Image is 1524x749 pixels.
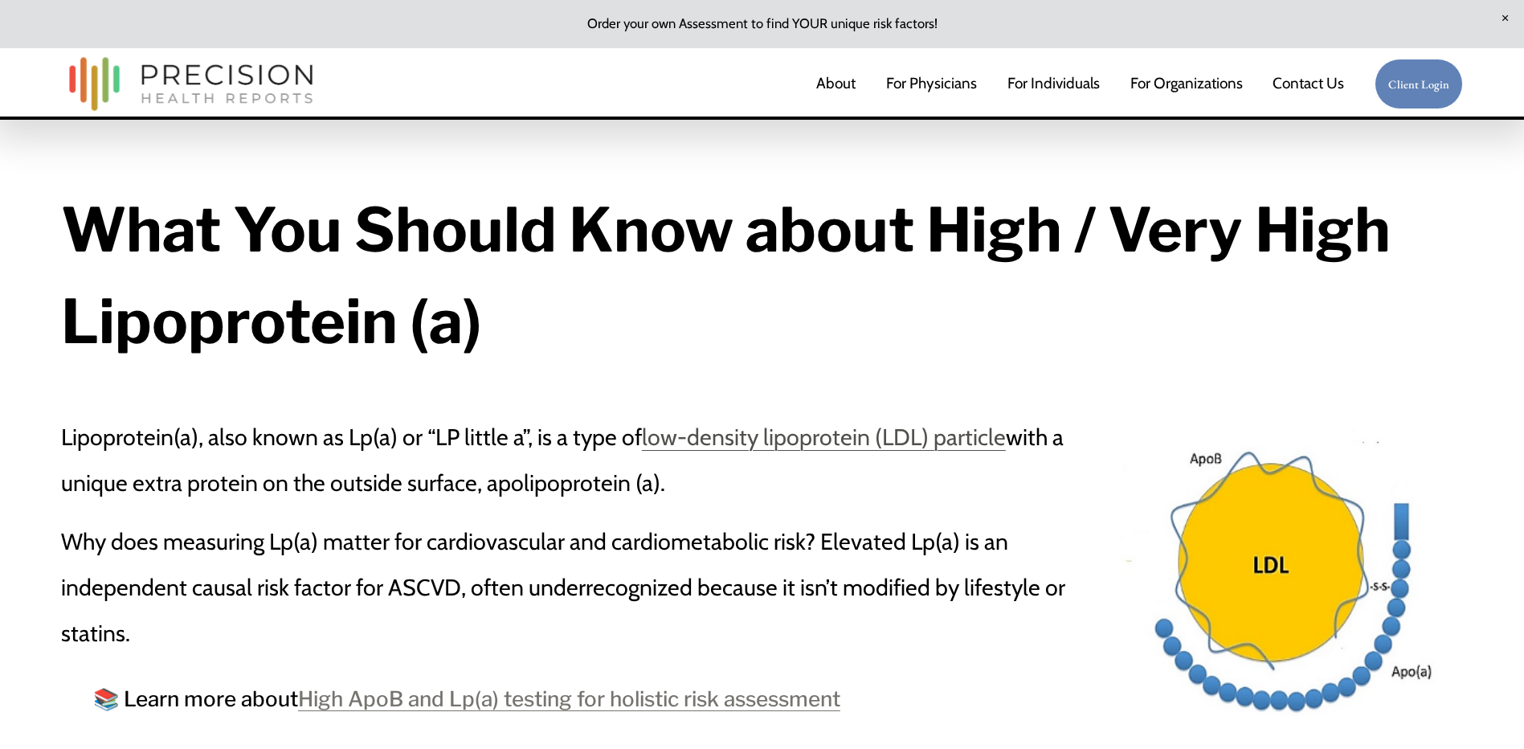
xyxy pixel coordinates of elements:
[298,686,840,711] a: High ApoB and Lp(a) testing for holistic risk assessment
[61,518,1110,656] p: Why does measuring Lp(a) matter for cardiovascular and cardiometabolic risk? Elevated Lp(a) is an...
[1375,59,1463,109] a: Client Login
[61,193,1403,357] strong: What You Should Know about High / Very High Lipoprotein (a)
[1130,68,1243,99] span: For Organizations
[93,682,1110,717] h4: 📚 Learn more about
[61,414,1110,505] p: Lipoprotein(a), also known as Lp(a) or “LP little a”, is a type of with a unique extra protein on...
[886,68,977,101] a: For Physicians
[61,50,321,118] img: Precision Health Reports
[1007,68,1100,101] a: For Individuals
[642,423,1006,451] a: low-density lipoprotein (LDL) particle
[1130,68,1243,101] a: folder dropdown
[816,68,856,101] a: About
[1273,68,1344,101] a: Contact Us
